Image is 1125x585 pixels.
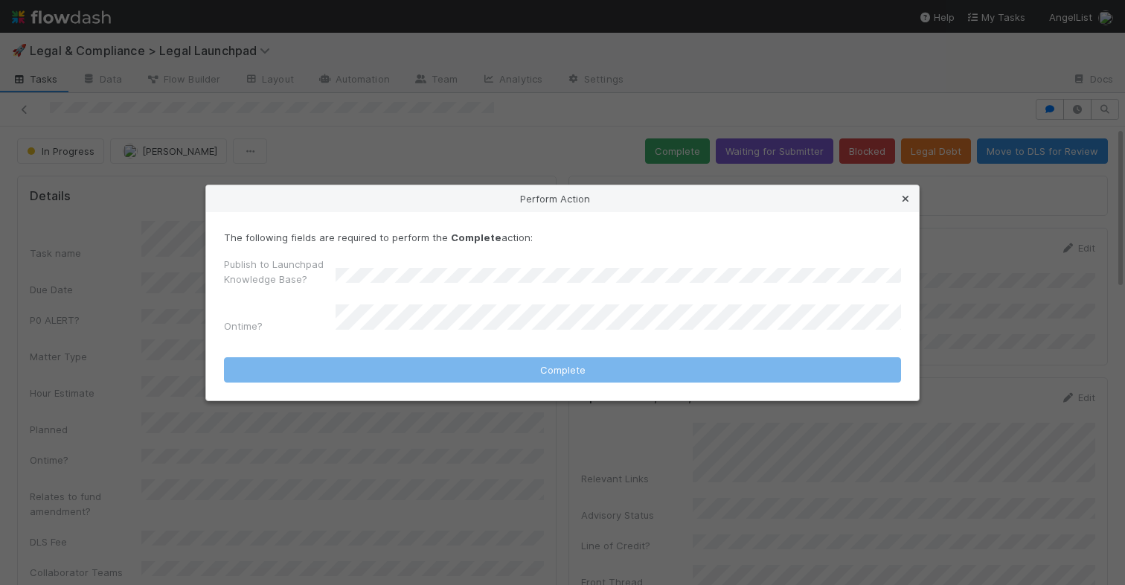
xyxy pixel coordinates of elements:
[224,319,263,333] label: Ontime?
[224,257,336,287] label: Publish to Launchpad Knowledge Base?
[451,231,501,243] strong: Complete
[224,230,901,245] p: The following fields are required to perform the action:
[206,185,919,212] div: Perform Action
[224,357,901,383] button: Complete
